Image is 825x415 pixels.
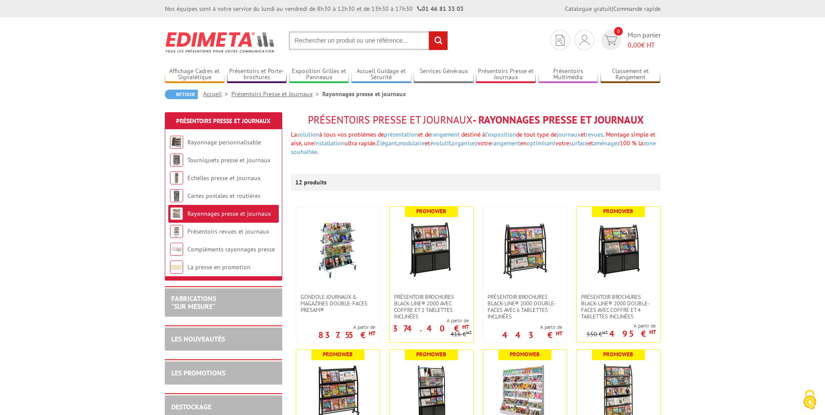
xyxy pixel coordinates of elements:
[593,139,620,147] a: aménagez
[398,139,425,147] a: modulaire
[643,139,656,147] a: zone
[586,131,603,138] a: revues
[384,131,418,138] a: présentation
[187,156,271,164] a: Tourniquets presse et journaux
[609,331,656,336] p: 495 €
[393,326,469,331] p: 374.40 €
[451,331,472,338] p: 416 €
[461,131,604,138] span: destiné à de tout type de et .
[390,317,469,324] span: A partir de
[581,294,656,320] span: Présentoir brochures Black-Line® 2000 double-faces avec coffre et 4 tablettes inclinées
[318,324,375,331] span: A partir de
[580,35,589,45] img: devis rapide
[577,294,660,320] a: Présentoir brochures Black-Line® 2000 double-faces avec coffre et 4 tablettes inclinées
[416,207,446,215] b: Promoweb
[291,114,661,126] h1: - Rayonnages presse et journaux
[318,332,375,338] p: 837.55 €
[614,27,623,36] span: 0
[291,139,656,156] font: ultra rapide.
[476,67,536,82] a: Présentoirs Presse et Journaux
[171,368,225,377] a: LES PROMOTIONS
[171,294,216,311] a: FABRICATIONS"Sur Mesure"
[314,139,344,147] a: installation
[170,243,183,256] img: Compléments rayonnages presse
[502,324,562,331] span: A partir de
[488,294,562,320] span: Présentoir brochures Black-Line® 2000 double-faces avec 6 tablettes inclinées
[649,328,656,336] sup: HT
[187,174,261,182] a: Echelles presse et journaux
[628,40,661,50] span: € HT
[799,389,821,411] img: Cookies (fenêtre modale)
[485,131,516,138] span: l’exposition
[297,131,319,138] a: solution
[538,67,598,82] a: Présentoirs Multimédia
[565,4,661,13] div: |
[556,35,564,46] img: devis rapide
[291,131,656,156] span: Montage simple et aisé, une
[319,131,384,138] font: à tous vos problèmes de
[613,5,661,13] a: Commande rapide
[187,210,271,218] a: Rayonnages presse et journaux
[165,26,276,58] img: Edimeta
[291,148,317,156] a: souhaitée
[351,67,411,82] a: Accueil Guidage et Sécurité
[587,322,656,329] span: A partir de
[322,90,406,98] li: Rayonnages presse et journaux
[165,90,198,99] a: Retour
[165,67,225,82] a: Affichage Cadres et Signalétique
[605,35,617,45] img: devis rapide
[317,148,318,156] font: .
[291,139,656,156] font: en
[369,330,375,337] sup: HT
[390,294,473,320] a: Présentoir brochures Black-Line® 2000 avec coffre et 2 tablettes inclinées
[795,385,825,415] button: Cookies (fenêtre modale)
[565,5,612,13] a: Catalogue gratuit
[494,220,555,281] img: Présentoir brochures Black-Line® 2000 double-faces avec 6 tablettes inclinées
[170,136,183,149] img: Rayonnage personnalisable
[601,67,661,82] a: Classement et Rangement
[291,131,384,138] span: La
[569,139,588,147] span: surface
[628,40,641,49] span: 0,00
[289,31,448,50] input: Rechercher un produit ou une référence...
[291,139,656,156] font: 100 % la
[587,331,608,338] p: 550 €
[599,30,661,50] a: devis rapide 0 Mon panier 0,00€ HT
[170,225,183,238] img: Présentoirs revues et journaux
[602,329,608,335] sup: HT
[187,263,251,271] a: La presse en promotion
[187,245,275,253] a: Compléments rayonnages presse
[291,139,656,156] font: ,
[527,139,555,147] a: optimisant
[502,332,562,338] p: 443 €
[603,351,633,358] b: Promoweb
[556,330,562,337] sup: HT
[414,67,474,82] a: Services Généraux
[557,131,581,138] a: journaux
[307,220,368,281] img: Gondole journaux & magazines double-faces Presam®
[429,31,448,50] input: rechercher
[628,30,661,50] span: Mon panier
[452,139,478,147] a: organisez
[291,139,656,156] font: et
[301,294,375,313] span: Gondole journaux & magazines double-faces Presam®
[291,139,656,156] font: votre
[431,131,460,138] span: rangement
[377,139,397,147] a: Élégant
[171,335,225,343] a: LES NOUVEAUTÉS
[491,139,520,147] span: rangement
[170,207,183,220] img: Rayonnages presse et journaux
[588,220,649,281] img: Présentoir brochures Black-Line® 2000 double-faces avec coffre et 4 tablettes inclinées
[165,4,464,13] div: Nos équipes sont à votre service du lundi au vendredi de 8h30 à 12h30 et de 13h30 à 17h30
[170,171,183,184] img: Echelles presse et journaux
